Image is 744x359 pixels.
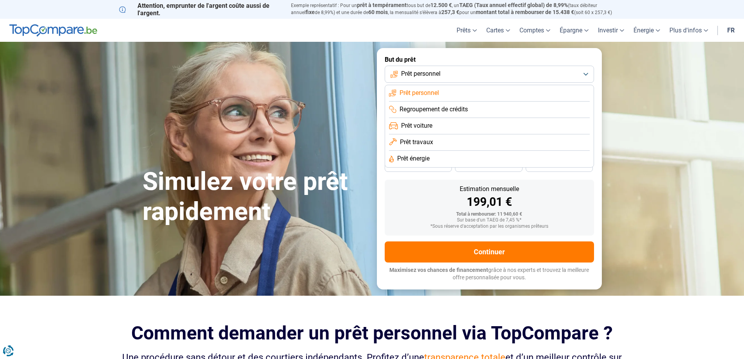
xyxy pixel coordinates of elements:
span: 30 mois [480,164,497,168]
a: fr [723,19,739,42]
p: Exemple représentatif : Pour un tous but de , un (taux débiteur annuel de 8,99%) et une durée de ... [291,2,625,16]
a: Cartes [482,19,515,42]
div: *Sous réserve d'acceptation par les organismes prêteurs [391,224,588,229]
div: Estimation mensuelle [391,186,588,192]
span: 60 mois [368,9,388,15]
p: Attention, emprunter de l'argent coûte aussi de l'argent. [119,2,282,17]
div: Sur base d'un TAEG de 7,45 %* [391,218,588,223]
span: Prêt personnel [401,70,441,78]
span: Regroupement de crédits [400,105,468,114]
img: TopCompare [9,24,97,37]
label: But du prêt [385,56,594,63]
a: Prêts [452,19,482,42]
p: grâce à nos experts et trouvez la meilleure offre personnalisée pour vous. [385,266,594,282]
span: Maximisez vos chances de financement [389,267,488,273]
button: Continuer [385,241,594,263]
a: Épargne [555,19,593,42]
button: Prêt personnel [385,66,594,83]
span: Prêt travaux [400,138,433,146]
a: Comptes [515,19,555,42]
span: 36 mois [410,164,427,168]
span: 12.500 € [430,2,452,8]
h2: Comment demander un prêt personnel via TopCompare ? [119,322,625,344]
span: Prêt voiture [401,121,432,130]
a: Énergie [629,19,665,42]
div: 199,01 € [391,196,588,208]
div: Total à rembourser: 11 940,60 € [391,212,588,217]
span: TAEG (Taux annuel effectif global) de 8,99% [459,2,568,8]
span: montant total à rembourser de 15.438 € [476,9,574,15]
span: 24 mois [551,164,568,168]
a: Plus d'infos [665,19,713,42]
span: Prêt personnel [400,89,439,97]
span: Prêt énergie [397,154,430,163]
span: prêt à tempérament [357,2,407,8]
a: Investir [593,19,629,42]
span: 257,3 € [441,9,459,15]
h1: Simulez votre prêt rapidement [143,167,368,227]
span: fixe [305,9,315,15]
